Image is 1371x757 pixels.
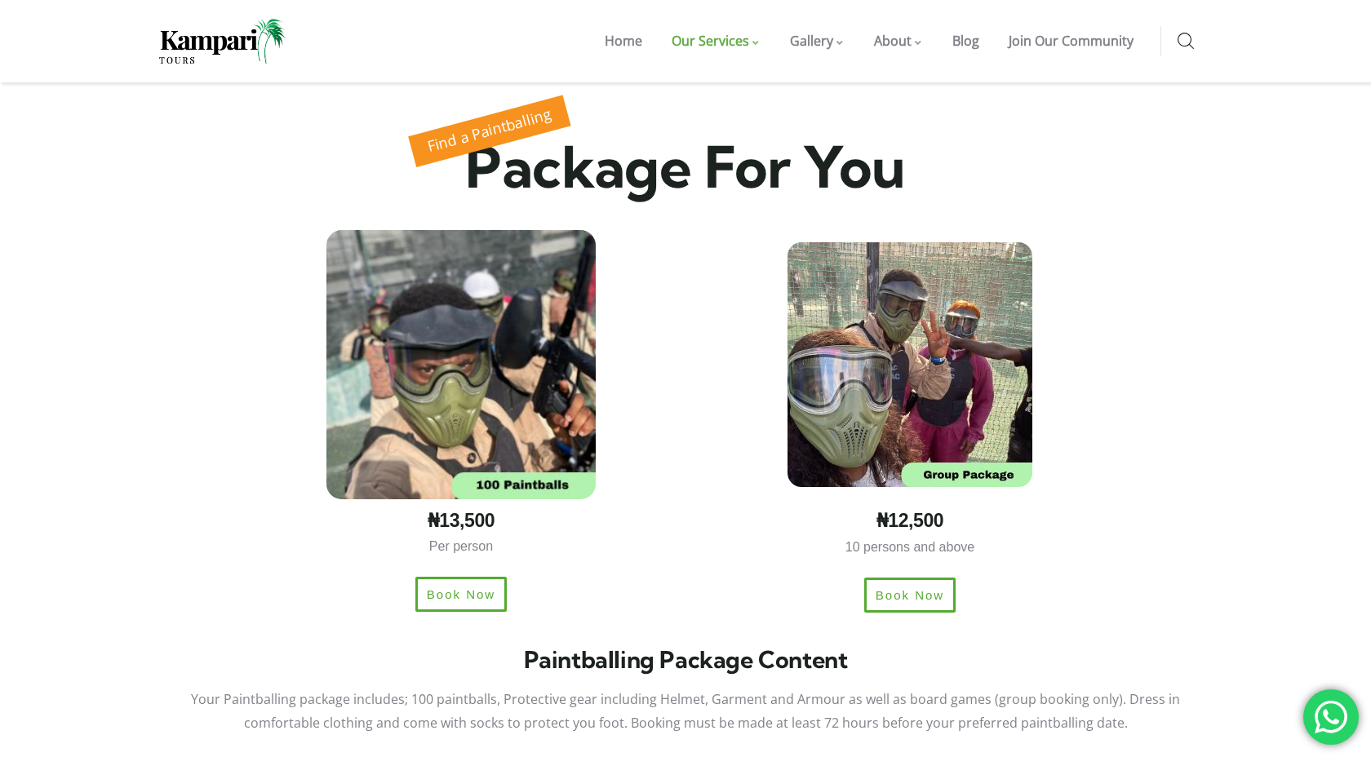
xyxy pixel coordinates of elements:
[1009,32,1134,50] span: Join Our Community
[874,32,912,50] span: About
[952,32,979,50] span: Blog
[1303,689,1359,745] div: 'Chat
[845,540,974,554] span: 10 persons and above
[245,535,677,559] p: Per person
[864,578,956,613] a: Book Now
[788,242,1032,487] img: Paintballing group package
[427,588,495,600] span: Book Now
[465,131,905,202] span: Package For You
[426,104,554,156] span: Find a Paintballing
[155,649,1216,672] h2: Paintballing Package Content
[672,32,749,50] span: Our Services
[159,19,286,64] img: Home
[790,32,833,50] span: Gallery
[415,577,507,612] a: Book Now
[155,688,1216,735] p: Your Paintballing package includes; 100 paintballs, Protective gear including Helmet, Garment and...
[253,511,669,530] h6: ₦13,500
[605,32,642,50] span: Home
[876,589,944,601] span: Book Now
[702,511,1118,530] h6: ₦12,500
